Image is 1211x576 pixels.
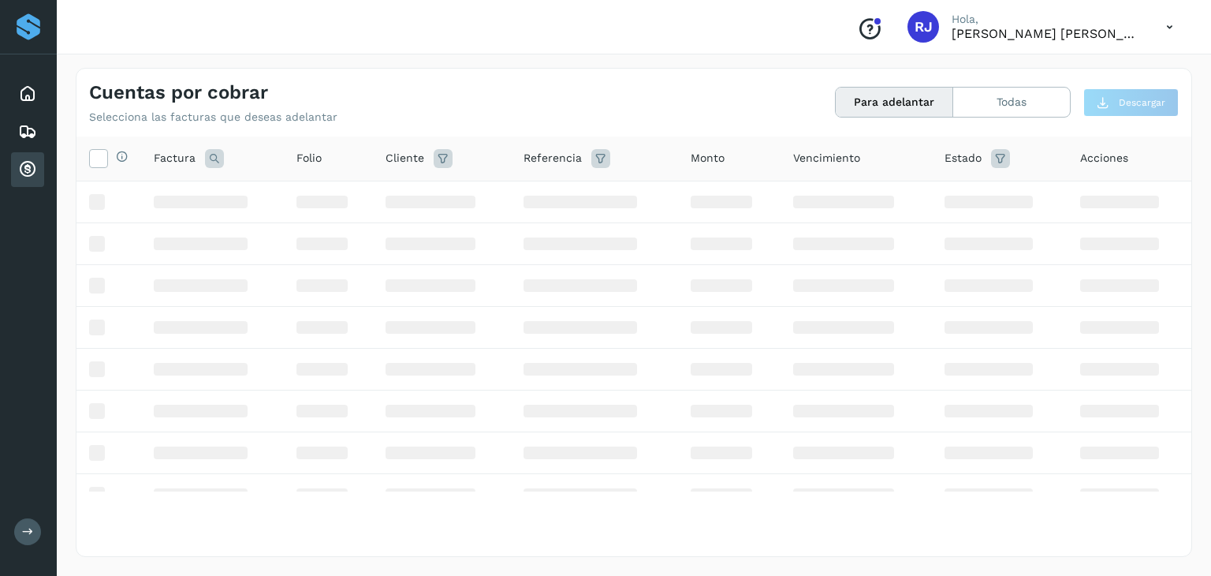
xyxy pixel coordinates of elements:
span: Acciones [1080,150,1128,166]
span: Descargar [1119,95,1165,110]
button: Descargar [1083,88,1179,117]
h4: Cuentas por cobrar [89,81,268,104]
button: Para adelantar [836,88,953,117]
span: Vencimiento [793,150,860,166]
span: Monto [691,150,725,166]
p: RODRIGO JAVIER MORENO ROJAS [952,26,1141,41]
span: Estado [945,150,982,166]
span: Folio [296,150,322,166]
div: Embarques [11,114,44,149]
div: Cuentas por cobrar [11,152,44,187]
p: Selecciona las facturas que deseas adelantar [89,110,337,124]
p: Hola, [952,13,1141,26]
span: Factura [154,150,196,166]
span: Cliente [386,150,424,166]
span: Referencia [524,150,582,166]
button: Todas [953,88,1070,117]
div: Inicio [11,77,44,111]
